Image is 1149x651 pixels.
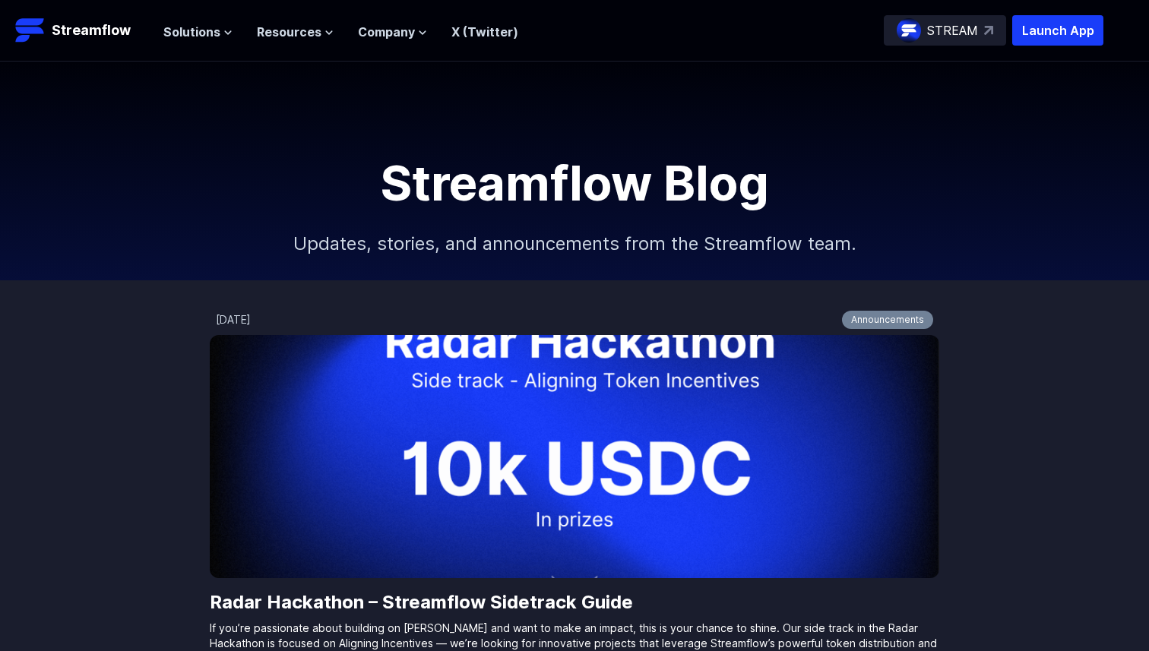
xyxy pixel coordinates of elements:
img: Streamflow Logo [15,15,46,46]
button: Company [358,23,427,41]
a: X (Twitter) [451,24,518,40]
p: Updates, stories, and announcements from the Streamflow team. [248,207,901,280]
a: STREAM [884,15,1006,46]
p: Streamflow [52,20,131,41]
div: [DATE] [216,312,251,327]
span: Resources [257,23,321,41]
a: Streamflow [15,15,148,46]
h1: Streamflow Blog [233,159,916,207]
span: Company [358,23,415,41]
button: Solutions [163,23,233,41]
button: Resources [257,23,334,41]
img: Radar Hackathon – Streamflow Sidetrack Guide [210,335,939,578]
p: STREAM [927,21,978,40]
a: Radar Hackathon – Streamflow Sidetrack Guide [210,590,939,615]
img: top-right-arrow.svg [984,26,993,35]
span: Solutions [163,23,220,41]
a: Announcements [842,311,933,329]
button: Launch App [1012,15,1103,46]
img: streamflow-logo-circle.png [897,18,921,43]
